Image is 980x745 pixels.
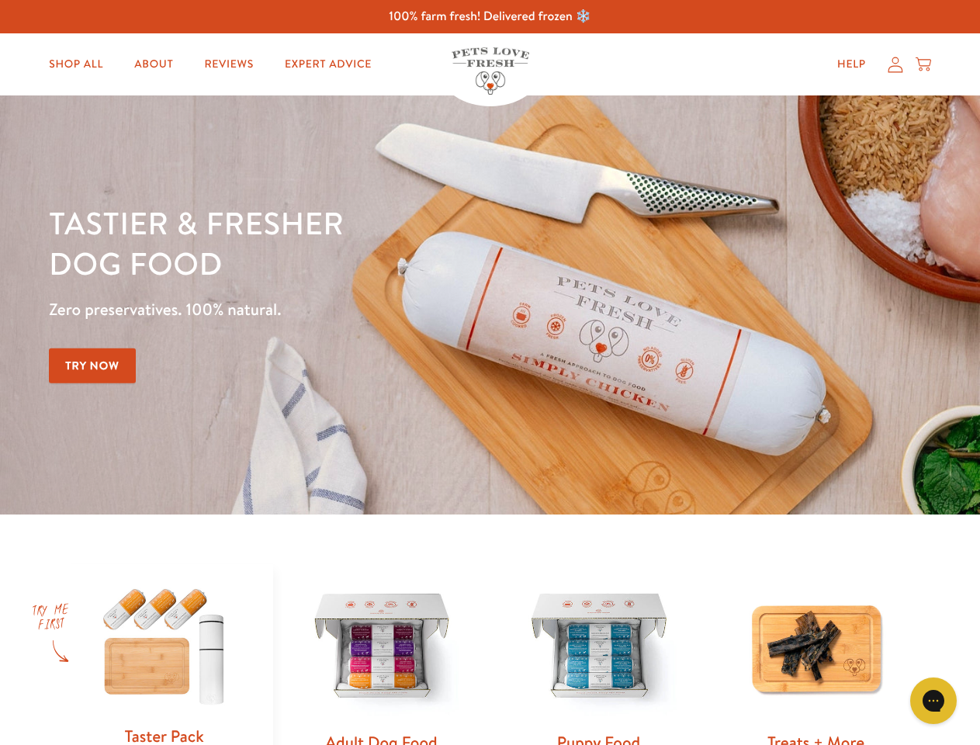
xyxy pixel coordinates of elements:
[49,203,637,283] h1: Tastier & fresher dog food
[452,47,529,95] img: Pets Love Fresh
[192,49,265,80] a: Reviews
[902,672,964,729] iframe: Gorgias live chat messenger
[49,296,637,324] p: Zero preservatives. 100% natural.
[122,49,185,80] a: About
[36,49,116,80] a: Shop All
[49,348,136,383] a: Try Now
[825,49,878,80] a: Help
[272,49,384,80] a: Expert Advice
